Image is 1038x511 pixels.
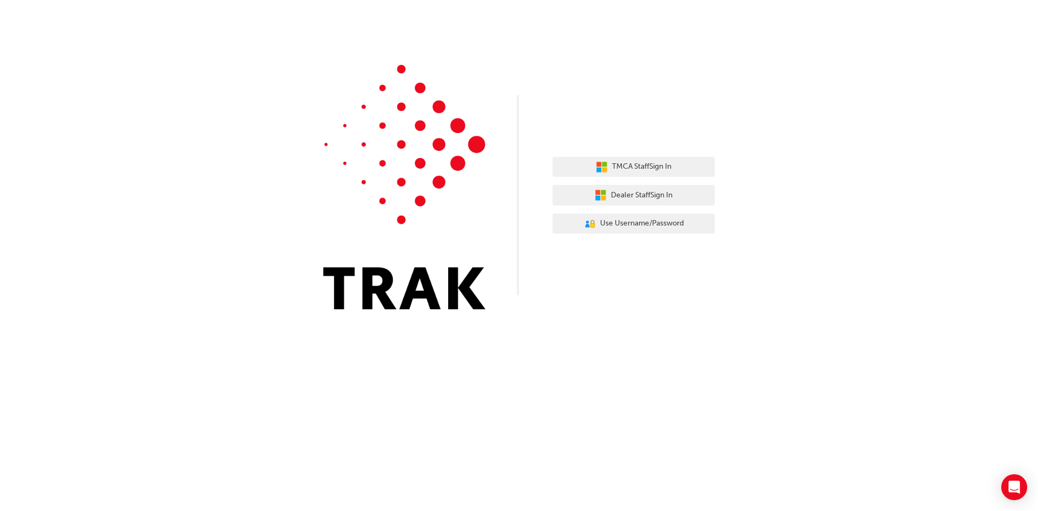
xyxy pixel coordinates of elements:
span: TMCA Staff Sign In [612,161,671,173]
button: Use Username/Password [553,214,715,234]
img: Trak [323,65,485,309]
div: Open Intercom Messenger [1001,474,1027,500]
span: Dealer Staff Sign In [611,189,673,202]
button: Dealer StaffSign In [553,185,715,205]
button: TMCA StaffSign In [553,157,715,177]
span: Use Username/Password [600,217,684,230]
